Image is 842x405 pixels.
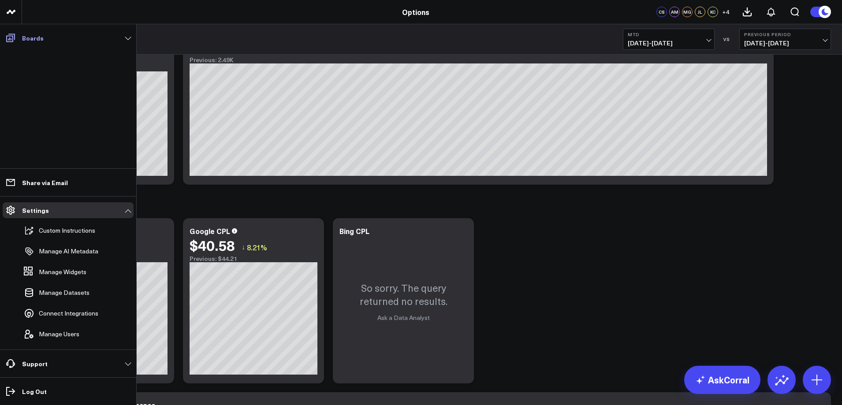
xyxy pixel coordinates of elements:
div: Google CPL [190,226,230,236]
div: JL [695,7,705,17]
p: Manage AI Metadata [39,248,98,255]
a: Ask a Data Analyst [377,313,430,322]
span: ↓ [242,242,245,253]
a: Log Out [3,383,134,399]
span: Connect Integrations [39,310,98,317]
p: Share via Email [22,179,68,186]
span: + 4 [722,9,730,15]
div: KC [708,7,718,17]
p: Support [22,360,48,367]
button: +4 [720,7,731,17]
div: MG [682,7,693,17]
div: Previous: 2.49K [190,56,767,63]
button: Custom Instructions [20,221,95,240]
b: Previous Period [744,32,826,37]
div: $40.58 [190,237,235,253]
button: Previous Period[DATE]-[DATE] [739,29,831,50]
a: Options [402,7,429,17]
div: Previous: $44.21 [190,255,317,262]
span: [DATE] - [DATE] [744,40,826,47]
div: AM [669,7,680,17]
a: Manage AI Metadata [20,242,107,261]
a: Connect Integrations [20,304,107,323]
span: Manage Users [39,331,79,338]
a: AskCorral [684,366,760,394]
div: VS [719,37,735,42]
a: Manage Widgets [20,262,107,282]
p: Custom Instructions [39,227,95,234]
span: [DATE] - [DATE] [628,40,710,47]
a: Manage Datasets [20,283,107,302]
div: CS [656,7,667,17]
button: MTD[DATE]-[DATE] [623,29,715,50]
span: 8.21% [247,242,267,252]
p: Log Out [22,388,47,395]
p: Boards [22,34,44,41]
p: Settings [22,207,49,214]
span: Manage Widgets [39,268,86,275]
b: MTD [628,32,710,37]
p: So sorry. The query returned no results. [342,281,465,308]
button: Manage Users [20,324,79,344]
div: Bing CPL [339,226,369,236]
span: Manage Datasets [39,289,89,296]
